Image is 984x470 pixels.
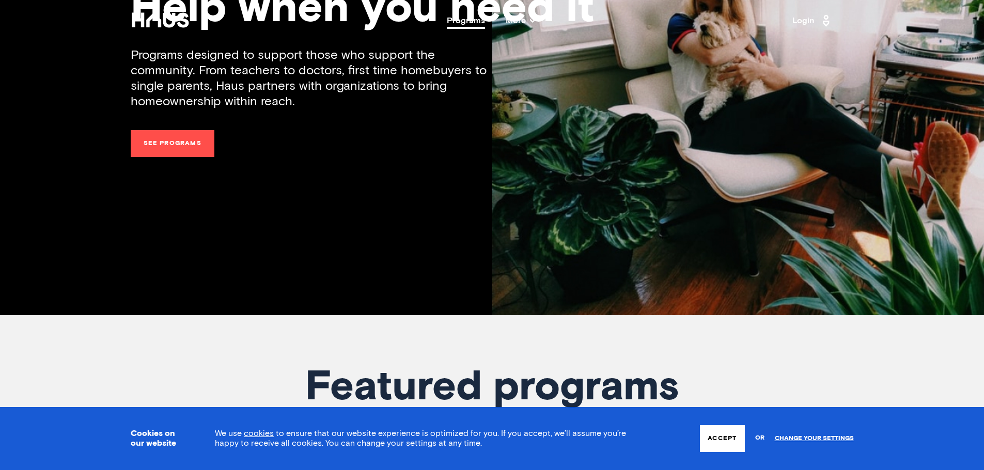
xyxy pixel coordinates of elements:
[775,435,854,442] a: Change your settings
[755,429,764,447] span: or
[244,429,274,437] a: cookies
[506,17,535,25] span: More
[700,425,744,452] button: Accept
[131,429,189,448] h3: Cookies on our website
[131,130,214,157] a: See programs
[792,12,833,29] a: Login
[447,17,485,25] a: Programs
[215,429,626,447] span: We use to ensure that our website experience is optimized for you. If you accept, we’ll assume yo...
[275,367,709,408] h2: Featured programs
[131,47,492,109] div: Programs designed to support those who support the community. From teachers to doctors, first tim...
